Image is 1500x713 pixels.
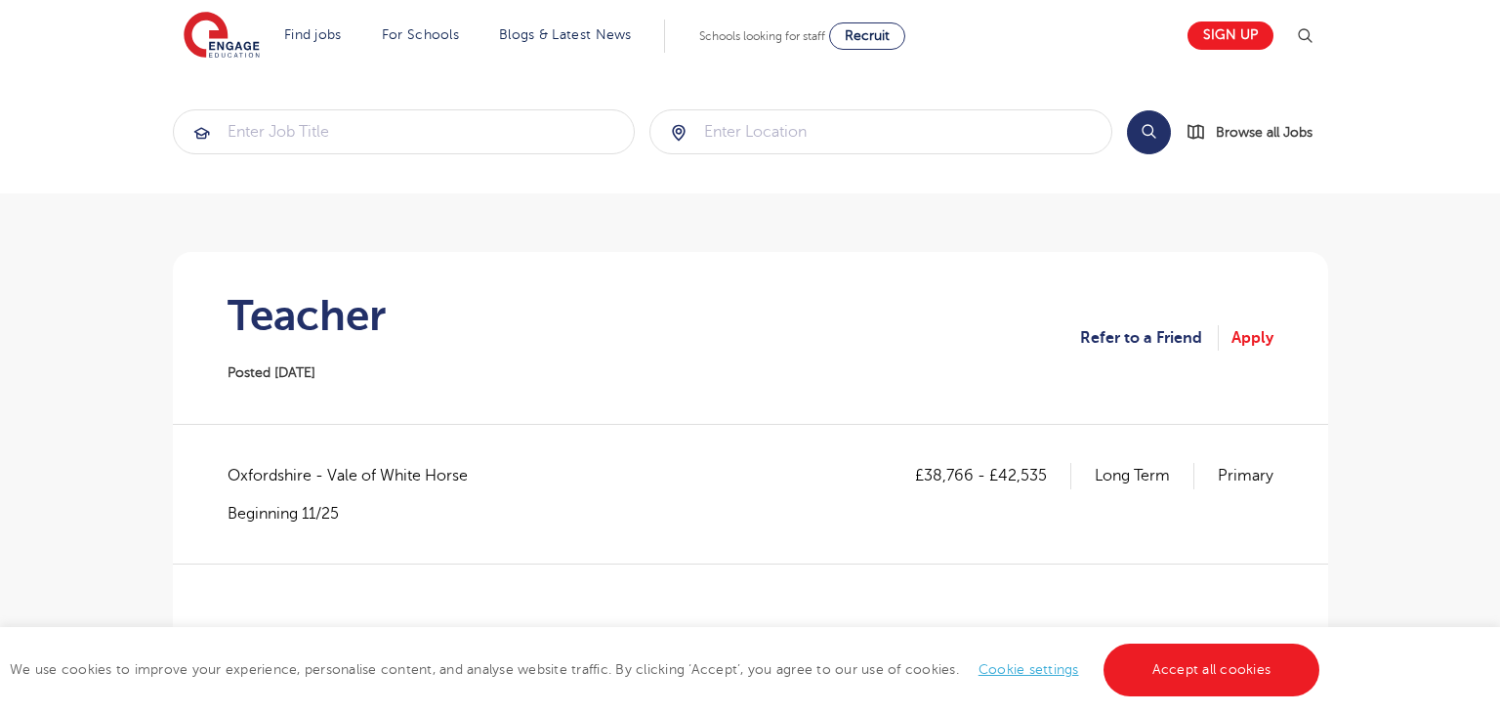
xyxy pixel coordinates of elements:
span: We use cookies to improve your experience, personalise content, and analyse website traffic. By c... [10,662,1324,677]
a: Accept all cookies [1104,644,1320,696]
a: Cookie settings [979,662,1079,677]
a: For Schools [382,27,459,42]
div: Submit [649,109,1112,154]
p: £38,766 - £42,535 [915,463,1071,488]
p: Beginning 11/25 [228,503,487,524]
input: Submit [174,110,635,153]
a: Apply [1231,325,1273,351]
button: Search [1127,110,1171,154]
h1: Teacher [228,291,386,340]
img: Engage Education [184,12,260,61]
p: Long Term [1095,463,1194,488]
span: Schools looking for staff [699,29,825,43]
a: Find jobs [284,27,342,42]
a: Browse all Jobs [1187,121,1328,144]
a: Recruit [829,22,905,50]
a: Refer to a Friend [1080,325,1219,351]
p: Primary [1218,463,1273,488]
div: Submit [173,109,636,154]
a: Sign up [1187,21,1273,50]
input: Submit [650,110,1111,153]
span: Posted [DATE] [228,365,315,380]
span: Recruit [845,28,890,43]
span: Oxfordshire - Vale of White Horse [228,463,487,488]
a: Blogs & Latest News [499,27,632,42]
span: Browse all Jobs [1216,121,1312,144]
